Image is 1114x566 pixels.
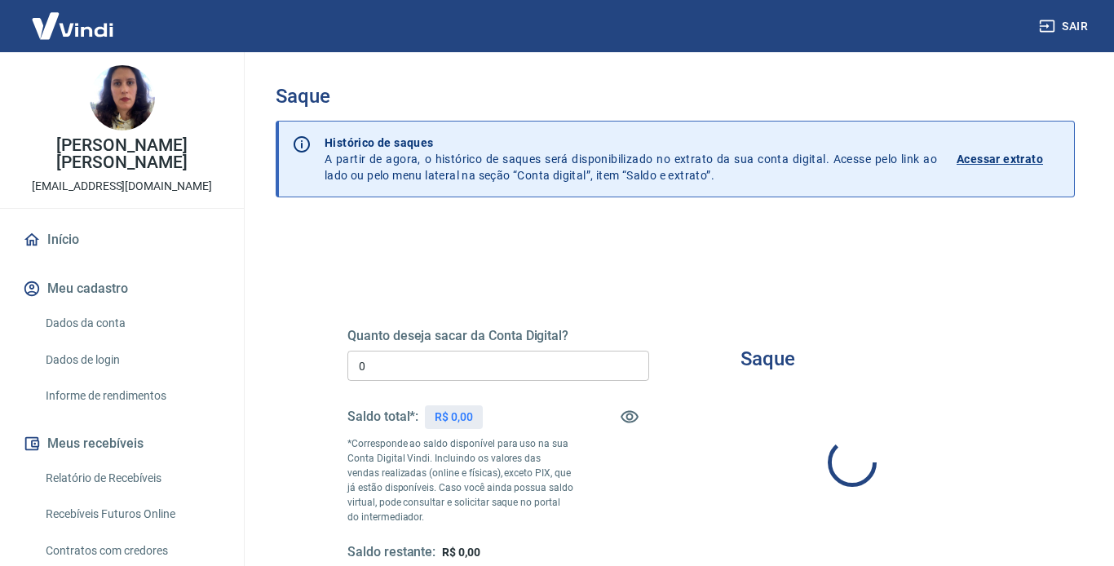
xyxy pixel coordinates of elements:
[1036,11,1094,42] button: Sair
[276,85,1075,108] h3: Saque
[325,135,937,151] p: Histórico de saques
[347,328,649,344] h5: Quanto deseja sacar da Conta Digital?
[39,307,224,340] a: Dados da conta
[20,426,224,462] button: Meus recebíveis
[20,1,126,51] img: Vindi
[32,178,212,195] p: [EMAIL_ADDRESS][DOMAIN_NAME]
[957,151,1043,167] p: Acessar extrato
[347,544,435,561] h5: Saldo restante:
[90,65,155,130] img: b299d5aa-8a54-4416-a177-4c5b1ec40839.jpeg
[20,222,224,258] a: Início
[13,137,231,171] p: [PERSON_NAME] [PERSON_NAME]
[740,347,795,370] h3: Saque
[39,497,224,531] a: Recebíveis Futuros Online
[957,135,1061,184] a: Acessar extrato
[435,409,473,426] p: R$ 0,00
[442,546,480,559] span: R$ 0,00
[39,379,224,413] a: Informe de rendimentos
[20,271,224,307] button: Meu cadastro
[347,436,574,524] p: *Corresponde ao saldo disponível para uso na sua Conta Digital Vindi. Incluindo os valores das ve...
[325,135,937,184] p: A partir de agora, o histórico de saques será disponibilizado no extrato da sua conta digital. Ac...
[347,409,418,425] h5: Saldo total*:
[39,462,224,495] a: Relatório de Recebíveis
[39,343,224,377] a: Dados de login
